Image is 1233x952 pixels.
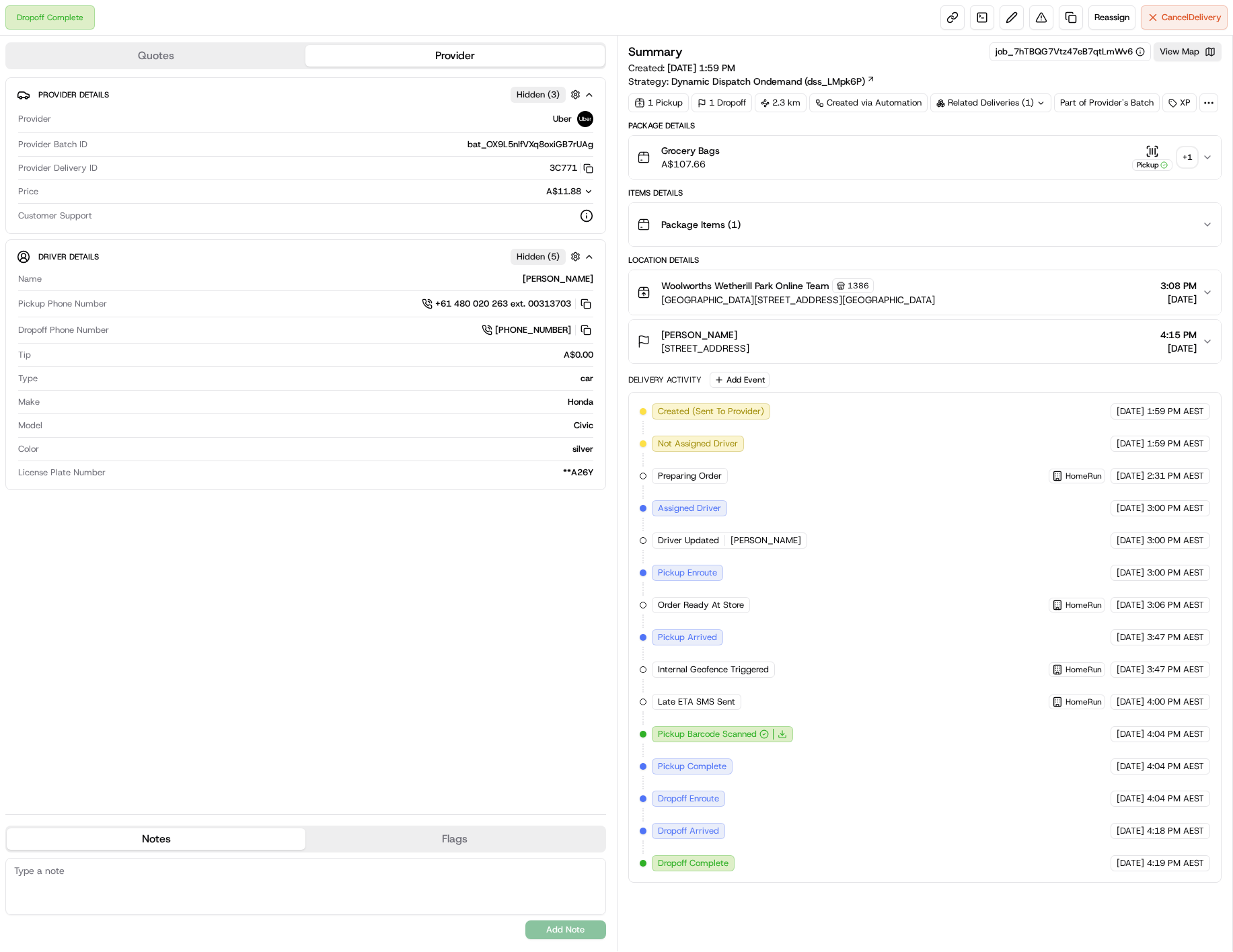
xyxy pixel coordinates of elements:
span: Driver Updated [658,534,719,547]
h3: Summary [628,46,683,58]
div: Civic [48,420,593,432]
div: car [43,372,593,385]
span: [DATE] [1117,405,1144,418]
span: Package Items ( 1 ) [661,218,741,231]
span: [PERSON_NAME] [731,534,801,547]
span: Cancel Delivery [1162,11,1222,24]
button: [PHONE_NUMBER] [482,323,593,338]
button: Flags [305,828,604,850]
button: job_7hTBQG7Vtz47eB7qtLmWv6 [996,46,1145,58]
span: Assigned Driver [658,502,721,514]
span: Reassign [1094,11,1129,24]
span: [DATE] [1160,342,1197,355]
span: Dropoff Complete [658,857,728,869]
span: [DATE] [1117,857,1144,869]
button: Provider [305,45,604,67]
span: [DATE] [1117,470,1144,482]
a: Created via Automation [809,93,928,112]
button: HomeRun [1052,664,1102,675]
span: Customer Support [18,210,92,222]
span: [DATE] [1117,631,1144,643]
span: Created (Sent To Provider) [658,405,764,418]
span: Grocery Bags [661,144,720,157]
button: Notes [7,828,305,850]
div: silver [44,443,593,455]
span: 1:59 PM AEST [1147,405,1204,418]
span: 4:04 PM AEST [1147,760,1204,772]
button: Add Event [710,372,770,388]
button: Pickup [1132,145,1172,171]
div: A$0.00 [36,349,593,361]
span: Preparing Order [658,470,722,482]
span: [DATE] [1117,728,1144,740]
button: CancelDelivery [1141,5,1228,30]
span: 3:00 PM AEST [1147,567,1204,579]
span: Woolworths Wetherill Park Online Team [661,279,829,292]
button: Hidden (3) [511,86,584,103]
span: 4:15 PM [1160,328,1197,342]
span: 3:08 PM [1160,279,1197,292]
span: [DATE] [1117,534,1144,547]
button: Pickup Barcode Scanned [658,728,769,740]
div: Package Details [628,120,1222,131]
span: A$11.88 [546,186,581,197]
span: Tip [18,349,31,361]
div: Strategy: [628,75,875,88]
a: Dynamic Dispatch Ondemand (dss_LMpk6P) [671,75,875,88]
span: 4:04 PM AEST [1147,728,1204,740]
span: Dynamic Dispatch Ondemand (dss_LMpk6P) [671,75,865,88]
span: [DATE] [1160,292,1197,306]
span: 2:31 PM AEST [1147,470,1204,482]
div: [PERSON_NAME] [47,273,593,285]
span: 4:19 PM AEST [1147,857,1204,869]
span: [GEOGRAPHIC_DATA][STREET_ADDRESS][GEOGRAPHIC_DATA] [661,293,935,307]
span: 1:59 PM AEST [1147,438,1204,450]
div: Items Details [628,188,1222,198]
span: Provider Details [38,89,109,100]
span: [DATE] [1117,696,1144,708]
span: [DATE] [1117,599,1144,611]
span: Driver Details [38,251,99,262]
span: [DATE] [1117,760,1144,772]
div: 1 Dropoff [692,93,752,112]
span: Order Ready At Store [658,599,744,611]
span: Model [18,420,42,432]
span: 3:06 PM AEST [1147,599,1204,611]
span: Provider Delivery ID [18,162,98,174]
span: bat_OX9L5nIfVXq8oxiGB7rUAg [468,138,593,151]
span: Provider Batch ID [18,138,87,151]
button: Reassign [1088,5,1135,30]
span: HomeRun [1066,471,1102,481]
span: Pickup Arrived [658,631,717,643]
span: Not Assigned Driver [658,438,738,450]
button: Pickup+1 [1132,145,1197,171]
span: 3:47 PM AEST [1147,664,1204,676]
span: Uber [553,113,572,125]
button: 3C771 [550,162,593,174]
span: Make [18,396,40,408]
div: 1 Pickup [628,93,689,112]
button: [PERSON_NAME][STREET_ADDRESS]4:15 PM[DATE] [629,320,1222,363]
span: [DATE] 1:59 PM [667,62,735,74]
span: Pickup Barcode Scanned [658,728,757,740]
button: View Map [1154,42,1222,61]
span: Pickup Complete [658,760,726,772]
span: Pickup Enroute [658,567,717,579]
button: Hidden (5) [511,248,584,265]
div: Pickup [1132,159,1172,171]
button: Woolworths Wetherill Park Online Team1386[GEOGRAPHIC_DATA][STREET_ADDRESS][GEOGRAPHIC_DATA]3:08 P... [629,270,1222,315]
div: XP [1162,93,1197,112]
span: Price [18,186,38,198]
span: Pickup Phone Number [18,298,107,310]
div: Related Deliveries (1) [930,93,1051,112]
span: HomeRun [1066,600,1102,610]
span: 3:47 PM AEST [1147,631,1204,643]
span: Internal Geofence Triggered [658,664,769,676]
button: Package Items (1) [629,203,1222,246]
span: Color [18,443,39,455]
span: +61 480 020 263 ext. 00313703 [435,298,571,310]
span: [DATE] [1117,438,1144,450]
span: Dropoff Arrived [658,825,719,837]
